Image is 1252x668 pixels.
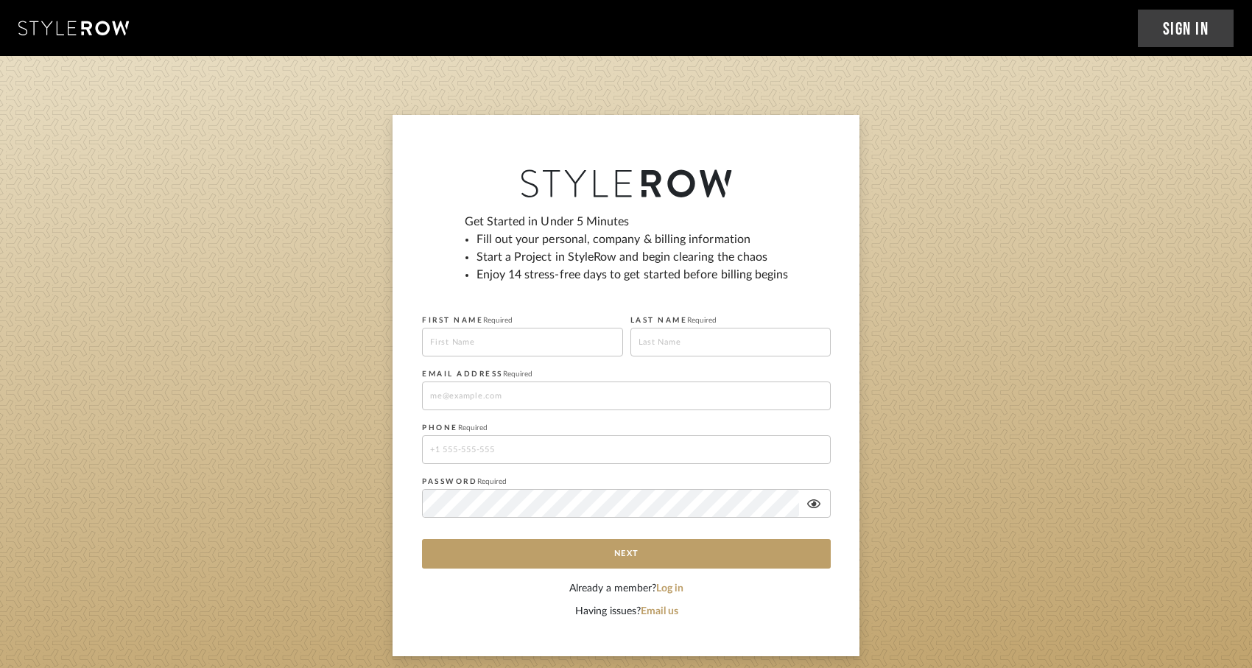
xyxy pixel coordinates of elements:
[476,266,789,284] li: Enjoy 14 stress-free days to get started before billing begins
[458,424,488,432] span: Required
[422,435,831,464] input: +1 555-555-555
[465,213,789,295] div: Get Started in Under 5 Minutes
[483,317,513,324] span: Required
[422,539,831,569] button: Next
[422,328,623,356] input: First Name
[476,231,789,248] li: Fill out your personal, company & billing information
[422,581,831,597] div: Already a member?
[477,478,507,485] span: Required
[630,328,831,356] input: Last Name
[476,248,789,266] li: Start a Project in StyleRow and begin clearing the chaos
[630,316,717,325] label: LAST NAME
[656,581,683,597] button: Log in
[641,606,678,616] a: Email us
[422,423,488,432] label: PHONE
[422,316,513,325] label: FIRST NAME
[503,370,532,378] span: Required
[422,604,831,619] div: Having issues?
[422,370,532,379] label: EMAIL ADDRESS
[422,382,831,410] input: me@example.com
[687,317,717,324] span: Required
[422,477,507,486] label: PASSWORD
[1138,10,1234,47] a: Sign In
